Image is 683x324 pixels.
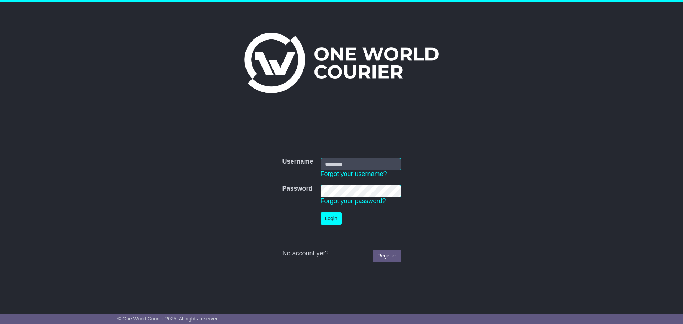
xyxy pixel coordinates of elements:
label: Username [282,158,313,166]
div: No account yet? [282,250,401,257]
a: Register [373,250,401,262]
span: © One World Courier 2025. All rights reserved. [117,316,220,322]
a: Forgot your password? [321,197,386,205]
a: Forgot your username? [321,170,387,177]
img: One World [244,33,439,93]
button: Login [321,212,342,225]
label: Password [282,185,312,193]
